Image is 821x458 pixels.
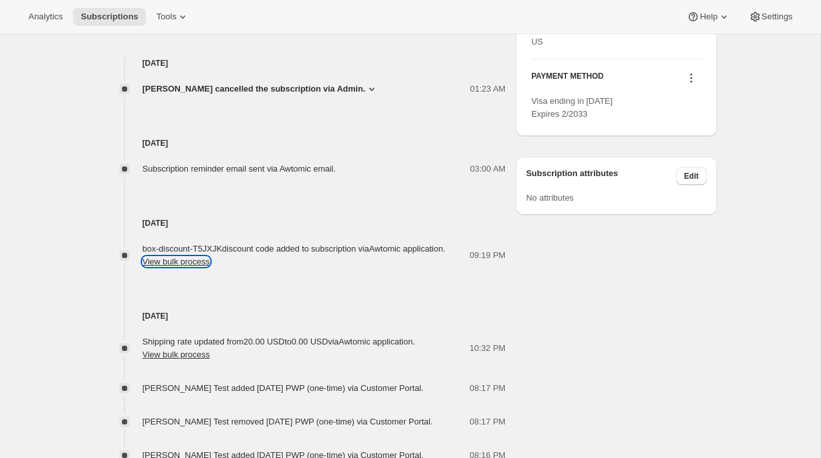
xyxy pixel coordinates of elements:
span: Analytics [28,12,63,22]
span: [PERSON_NAME] Test removed [DATE] PWP (one-time) via Customer Portal. [143,417,433,426]
button: Edit [676,167,707,185]
button: [PERSON_NAME] cancelled the subscription via Admin. [143,83,379,95]
span: 10:32 PM [470,342,506,355]
span: Subscription reminder email sent via Awtomic email. [143,164,336,174]
button: Settings [741,8,800,26]
span: [PERSON_NAME] Test added [DATE] PWP (one-time) via Customer Portal. [143,383,424,393]
button: Tools [148,8,197,26]
button: View bulk process [143,257,210,266]
span: 03:00 AM [470,163,505,175]
span: Tools [156,12,176,22]
button: Subscriptions [73,8,146,26]
span: box-discount-T5JXJK discount code added to subscription via Awtomic application . [143,244,446,266]
span: Edit [684,171,699,181]
span: 08:17 PM [470,415,506,428]
span: Shipping rate updated from 20.00 USD to 0.00 USD via Awtomic application . [143,337,416,359]
h4: [DATE] [104,217,506,230]
span: 08:17 PM [470,382,506,395]
h4: [DATE] [104,57,506,70]
span: Subscriptions [81,12,138,22]
span: Visa ending in [DATE] Expires 2/2033 [531,96,613,119]
h3: Subscription attributes [526,167,676,185]
span: No attributes [526,193,574,203]
button: View bulk process [143,350,210,359]
h3: PAYMENT METHOD [531,71,603,88]
span: Help [700,12,717,22]
span: 09:19 PM [470,249,506,262]
span: [PERSON_NAME] cancelled the subscription via Admin. [143,83,366,95]
h4: [DATE] [104,310,506,323]
button: Help [679,8,738,26]
span: Settings [762,12,793,22]
button: Analytics [21,8,70,26]
span: 01:23 AM [470,83,505,95]
h4: [DATE] [104,137,506,150]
